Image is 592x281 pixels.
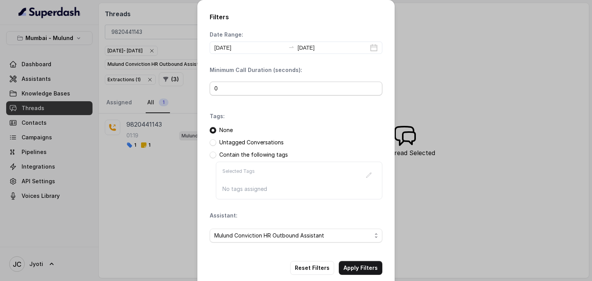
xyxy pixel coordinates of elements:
[214,231,372,240] span: Mulund Conviction HR Outbound Assistant
[210,212,237,219] p: Assistant:
[288,44,294,50] span: to
[288,44,294,50] span: swap-right
[222,185,376,193] p: No tags assigned
[214,43,285,52] input: Start date
[210,229,382,243] button: Mulund Conviction HR Outbound Assistant
[219,151,288,159] p: Contain the following tags
[210,112,225,120] p: Tags:
[219,126,233,134] p: None
[298,43,368,52] input: End date
[222,168,255,182] p: Selected Tags
[290,261,334,275] button: Reset Filters
[210,12,382,22] h2: Filters
[339,261,382,275] button: Apply Filters
[210,66,302,74] p: Minimum Call Duration (seconds):
[219,139,284,146] p: Untagged Conversations
[210,31,243,38] p: Date Range:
